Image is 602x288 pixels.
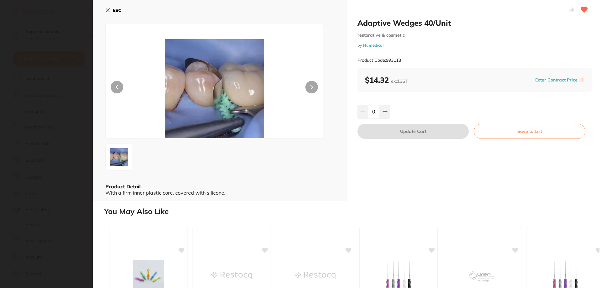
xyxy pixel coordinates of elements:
[105,190,335,196] div: With a firm inner plastic core, covered with silicone.
[533,77,579,83] button: Enter Contract Price
[104,207,599,216] h2: You May Also Like
[105,5,121,16] button: ESC
[474,124,585,139] button: Save to List
[357,58,401,63] small: Product Code: 993113
[391,78,408,84] span: excl. GST
[365,75,408,85] b: $14.32
[108,146,130,168] img: MTMtMi1qcGc
[579,77,584,82] label: i
[113,8,121,13] b: ESC
[357,43,592,48] small: by
[105,183,140,190] b: Product Detail
[357,18,592,28] h2: Adaptive Wedges 40/Unit
[363,43,383,48] a: Numedical
[357,124,469,139] button: Update Cart
[149,39,280,138] img: MTMtMi1qcGc
[357,33,592,38] small: restorative & cosmetic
